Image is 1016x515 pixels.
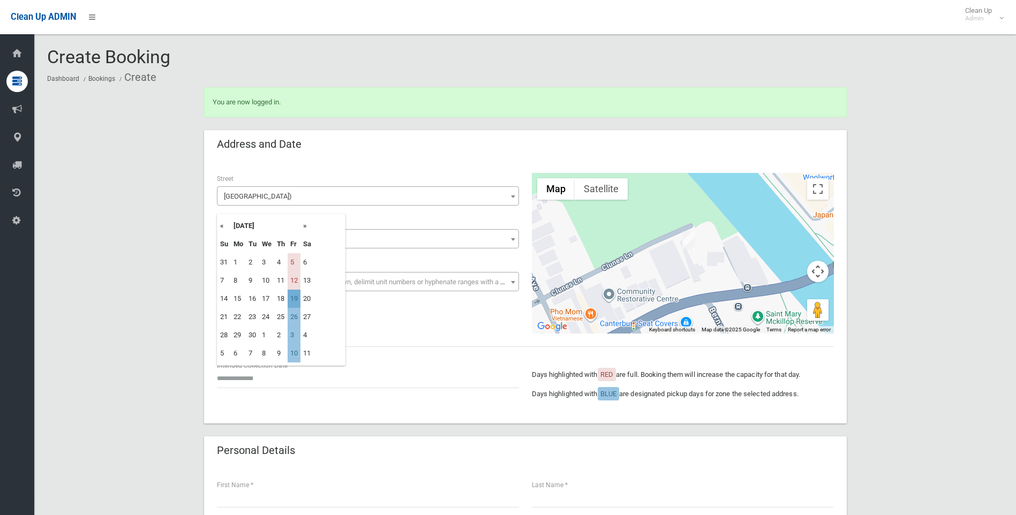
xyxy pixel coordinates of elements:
[217,186,519,206] span: Canterbury Road (CANTERBURY 2193)
[231,326,246,344] td: 29
[274,235,288,253] th: Th
[259,253,274,271] td: 3
[537,178,575,200] button: Show street map
[231,308,246,326] td: 22
[274,326,288,344] td: 2
[649,326,695,334] button: Keyboard shortcuts
[259,235,274,253] th: We
[274,290,288,308] td: 18
[231,271,246,290] td: 8
[217,271,231,290] td: 7
[288,235,300,253] th: Fr
[217,229,519,248] span: 231-235
[231,253,246,271] td: 1
[788,327,831,332] a: Report a map error
[274,253,288,271] td: 4
[217,253,231,271] td: 31
[807,299,829,321] button: Drag Pegman onto the map to open Street View
[88,75,115,82] a: Bookings
[224,278,523,286] span: Select the unit number from the dropdown, delimit unit numbers or hyphenate ranges with a comma
[600,390,616,398] span: BLUE
[300,290,314,308] td: 20
[246,253,259,271] td: 2
[807,178,829,200] button: Toggle fullscreen view
[288,253,300,271] td: 5
[231,290,246,308] td: 15
[217,308,231,326] td: 21
[47,46,170,67] span: Create Booking
[259,271,274,290] td: 10
[231,344,246,362] td: 6
[220,232,516,247] span: 231-235
[300,217,314,235] th: »
[259,344,274,362] td: 8
[532,388,834,400] p: Days highlighted with are designated pickup days for zone the selected address.
[259,290,274,308] td: 17
[217,235,231,253] th: Su
[217,217,231,235] th: «
[288,308,300,326] td: 26
[11,12,76,22] span: Clean Up ADMIN
[300,344,314,362] td: 11
[702,327,760,332] span: Map data ©2025 Google
[246,290,259,308] td: 16
[575,178,628,200] button: Show satellite imagery
[117,67,156,87] li: Create
[204,440,308,461] header: Personal Details
[532,368,834,381] p: Days highlighted with are full. Booking them will increase the capacity for that day.
[288,344,300,362] td: 10
[288,271,300,290] td: 12
[220,189,516,204] span: Canterbury Road (CANTERBURY 2193)
[300,235,314,253] th: Sa
[204,87,847,117] div: You are now logged in.
[766,327,781,332] a: Terms (opens in new tab)
[535,320,570,334] a: Open this area in Google Maps (opens a new window)
[274,271,288,290] td: 11
[217,326,231,344] td: 28
[682,231,695,249] div: 231-235 Canterbury Road, CANTERBURY NSW 2193
[204,134,314,155] header: Address and Date
[960,6,1003,22] span: Clean Up
[246,326,259,344] td: 30
[300,253,314,271] td: 6
[300,271,314,290] td: 13
[246,308,259,326] td: 23
[47,75,79,82] a: Dashboard
[600,370,613,378] span: RED
[217,290,231,308] td: 14
[274,308,288,326] td: 25
[288,326,300,344] td: 3
[274,344,288,362] td: 9
[535,320,570,334] img: Google
[246,271,259,290] td: 9
[259,326,274,344] td: 1
[300,308,314,326] td: 27
[246,235,259,253] th: Tu
[807,261,829,282] button: Map camera controls
[288,290,300,308] td: 19
[259,308,274,326] td: 24
[300,326,314,344] td: 4
[217,344,231,362] td: 5
[231,235,246,253] th: Mo
[231,217,300,235] th: [DATE]
[246,344,259,362] td: 7
[965,14,992,22] small: Admin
